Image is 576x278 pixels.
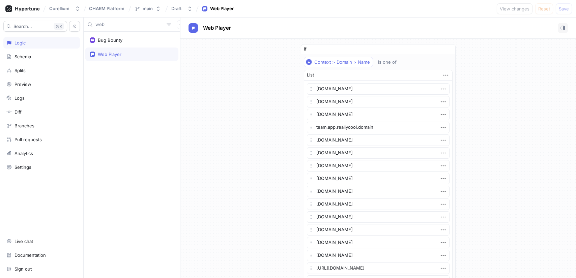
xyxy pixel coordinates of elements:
[307,186,450,197] textarea: [DOMAIN_NAME]
[538,7,550,11] span: Reset
[307,250,450,261] textarea: [DOMAIN_NAME]
[307,237,450,248] textarea: [DOMAIN_NAME]
[15,82,31,87] div: Preview
[98,52,121,57] div: Web Player
[307,134,450,146] textarea: [DOMAIN_NAME]
[203,25,231,31] span: Web Player
[15,239,33,244] div: Live chat
[378,59,397,65] div: is one of
[559,7,569,11] span: Save
[15,151,33,156] div: Analytics
[3,21,67,32] button: Search...K
[89,6,124,11] span: CHARM Platform
[15,95,25,101] div: Logs
[535,3,553,14] button: Reset
[98,37,122,43] div: Bug Bounty
[307,198,450,210] textarea: [DOMAIN_NAME]
[304,46,307,53] p: If
[375,57,406,67] button: is one of
[143,6,153,11] div: main
[171,6,182,11] div: Draft
[13,24,32,28] span: Search...
[15,54,31,59] div: Schema
[15,40,26,45] div: Logic
[210,5,234,12] div: Web Player
[307,224,450,236] textarea: [DOMAIN_NAME]
[49,6,69,11] div: Corellium
[54,23,64,30] div: K
[15,164,31,170] div: Settings
[307,96,450,107] textarea: [DOMAIN_NAME]
[307,262,450,274] textarea: [URL][DOMAIN_NAME]
[500,7,529,11] span: View changes
[15,68,26,73] div: Splits
[47,3,83,14] button: Corellium
[15,109,22,115] div: Diff
[15,252,46,258] div: Documentation
[15,123,34,128] div: Branches
[132,3,164,14] button: main
[307,109,450,120] textarea: [DOMAIN_NAME]
[15,266,32,272] div: Sign out
[95,21,164,28] input: Search...
[15,137,42,142] div: Pull requests
[307,122,450,133] textarea: team.app.reallycool.domain
[307,72,314,79] div: List
[304,57,373,67] button: Context > Domain > Name
[497,3,532,14] button: View changes
[307,83,450,95] textarea: [DOMAIN_NAME]
[307,160,450,172] textarea: [DOMAIN_NAME]
[3,249,80,261] a: Documentation
[314,59,370,65] div: Context > Domain > Name
[307,211,450,223] textarea: [DOMAIN_NAME]
[556,3,572,14] button: Save
[307,147,450,159] textarea: [DOMAIN_NAME]
[169,3,195,14] button: Draft
[307,173,450,184] textarea: [DOMAIN_NAME]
